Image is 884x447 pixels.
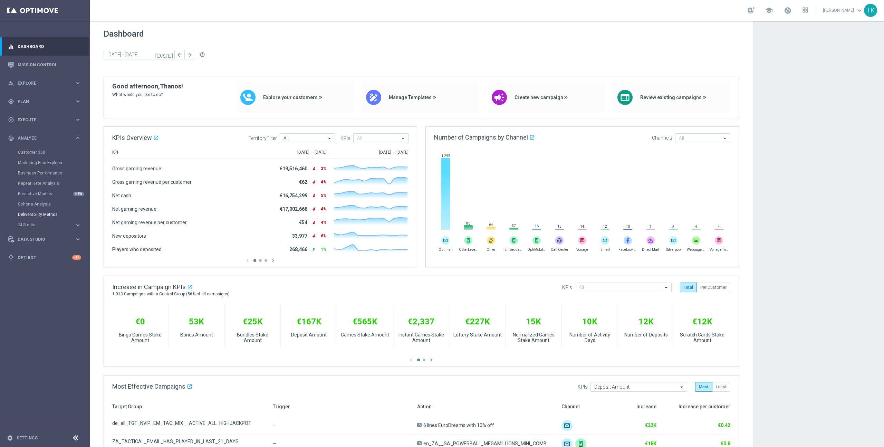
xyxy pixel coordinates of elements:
a: Marketing Plan Explorer [18,160,72,165]
i: gps_fixed [8,98,14,105]
span: Data Studio [18,237,75,241]
a: Mission Control [18,56,81,74]
i: lightbulb [8,255,14,261]
span: keyboard_arrow_down [856,7,863,14]
i: person_search [8,80,14,86]
div: Predictive Models [18,189,89,199]
div: NEW [73,192,84,196]
a: Customer 360 [18,150,72,155]
a: Settings [17,436,38,440]
i: keyboard_arrow_right [75,135,81,141]
div: BI Studio [18,223,75,227]
button: equalizer Dashboard [8,44,81,49]
div: Optibot [8,248,81,267]
span: Analyze [18,136,75,140]
i: track_changes [8,135,14,141]
span: Plan [18,99,75,104]
a: Business Performance [18,170,72,176]
a: Repeat Rate Analysis [18,181,72,186]
div: Mission Control [8,56,81,74]
div: Analyze [8,135,75,141]
i: keyboard_arrow_right [75,98,81,105]
button: BI Studio keyboard_arrow_right [18,222,81,228]
div: Data Studio [8,236,75,242]
div: +10 [72,255,81,260]
i: keyboard_arrow_right [75,80,81,86]
div: Business Performance [18,168,89,178]
button: gps_fixed Plan keyboard_arrow_right [8,99,81,104]
div: Explore [8,80,75,86]
a: Dashboard [18,37,81,56]
button: lightbulb Optibot +10 [8,255,81,260]
span: Execute [18,118,75,122]
a: Optibot [18,248,72,267]
a: Cohorts Analysis [18,201,72,207]
div: Execute [8,117,75,123]
button: track_changes Analyze keyboard_arrow_right [8,135,81,141]
span: school [765,7,773,14]
a: Deliverability Metrics [18,212,72,217]
i: play_circle_outline [8,117,14,123]
i: keyboard_arrow_right [75,116,81,123]
div: TK [864,4,877,17]
span: BI Studio [18,223,68,227]
div: Deliverability Metrics [18,209,89,220]
i: equalizer [8,44,14,50]
span: Explore [18,81,75,85]
div: Customer 360 [18,147,89,158]
div: Cohorts Analysis [18,199,89,209]
button: Mission Control [8,62,81,68]
i: keyboard_arrow_right [75,222,81,228]
i: settings [7,435,13,441]
div: Plan [8,98,75,105]
div: Marketing Plan Explorer [18,158,89,168]
a: Predictive Models [18,191,72,197]
button: Data Studio keyboard_arrow_right [8,237,81,242]
div: Dashboard [8,37,81,56]
a: [PERSON_NAME]keyboard_arrow_down [822,5,864,16]
div: Repeat Rate Analysis [18,178,89,189]
div: BI Studio [18,220,89,230]
button: person_search Explore keyboard_arrow_right [8,80,81,86]
button: play_circle_outline Execute keyboard_arrow_right [8,117,81,123]
i: keyboard_arrow_right [75,236,81,242]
